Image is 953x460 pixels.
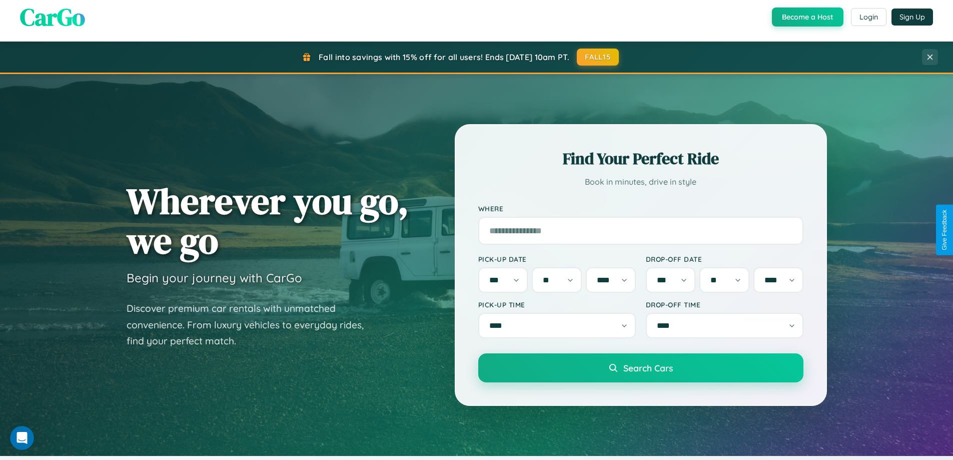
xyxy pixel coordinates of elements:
button: FALL15 [577,49,619,66]
span: Fall into savings with 15% off for all users! Ends [DATE] 10am PT. [319,52,569,62]
button: Search Cars [478,353,803,382]
h1: Wherever you go, we go [127,181,409,260]
label: Where [478,204,803,213]
iframe: Intercom live chat [10,426,34,450]
div: Give Feedback [941,210,948,250]
p: Book in minutes, drive in style [478,175,803,189]
label: Pick-up Date [478,255,636,263]
button: Login [851,8,886,26]
button: Become a Host [772,8,843,27]
span: Search Cars [623,362,673,373]
label: Pick-up Time [478,300,636,309]
label: Drop-off Date [646,255,803,263]
label: Drop-off Time [646,300,803,309]
h3: Begin your journey with CarGo [127,270,302,285]
span: CarGo [20,1,85,34]
h2: Find Your Perfect Ride [478,148,803,170]
p: Discover premium car rentals with unmatched convenience. From luxury vehicles to everyday rides, ... [127,300,377,349]
button: Sign Up [891,9,933,26]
